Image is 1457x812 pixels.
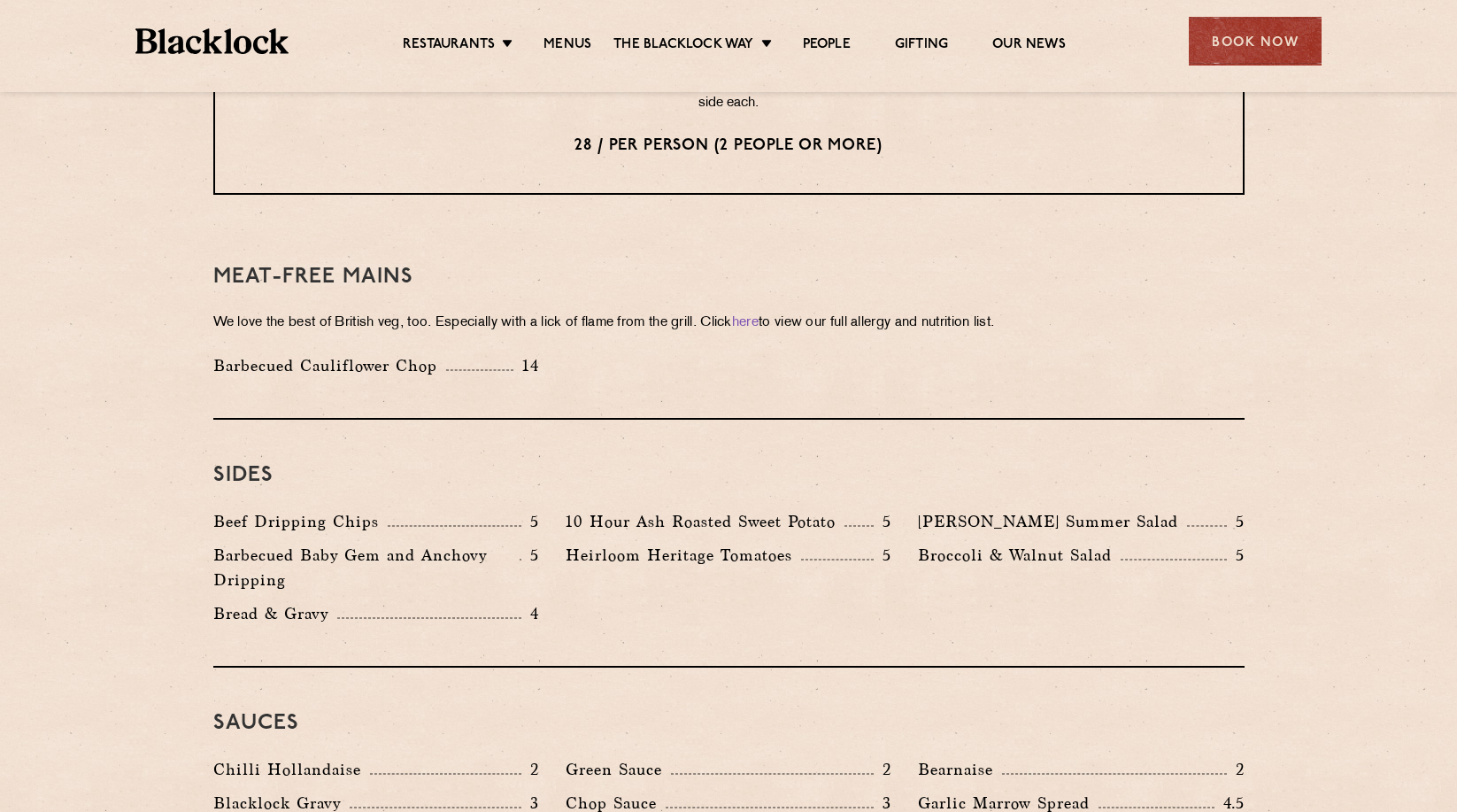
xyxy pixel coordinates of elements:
[1227,510,1245,533] p: 5
[613,36,753,56] a: The Blacklock Way
[1189,17,1322,66] div: Book Now
[918,509,1187,534] p: [PERSON_NAME] Summer Salad
[918,543,1121,568] p: Broccoli & Walnut Salad
[1227,758,1245,781] p: 2
[213,712,1245,735] h3: Sauces
[566,757,671,782] p: Green Sauce
[543,36,591,56] a: Menus
[521,602,539,625] p: 4
[874,758,891,781] p: 2
[874,510,891,533] p: 5
[992,36,1066,56] a: Our News
[213,601,337,626] p: Bread & Gravy
[251,135,1207,158] p: 28 / per person (2 people or more)
[1227,544,1245,567] p: 5
[895,36,948,56] a: Gifting
[213,757,370,782] p: Chilli Hollandaise
[213,266,1245,289] h3: Meat-Free mains
[521,758,539,781] p: 2
[566,509,844,534] p: 10 Hour Ash Roasted Sweet Potato
[513,354,539,377] p: 14
[213,353,446,378] p: Barbecued Cauliflower Chop
[521,544,539,567] p: 5
[918,757,1002,782] p: Bearnaise
[213,464,1245,487] h3: Sides
[521,510,539,533] p: 5
[874,544,891,567] p: 5
[803,36,851,56] a: People
[213,509,388,534] p: Beef Dripping Chips
[213,543,520,592] p: Barbecued Baby Gem and Anchovy Dripping
[213,311,1245,336] p: We love the best of British veg, too. Especially with a lick of flame from the grill. Click to vi...
[566,543,801,568] p: Heirloom Heritage Tomatoes
[403,36,495,56] a: Restaurants
[732,316,759,329] a: here
[135,28,289,54] img: BL_Textured_Logo-footer-cropped.svg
